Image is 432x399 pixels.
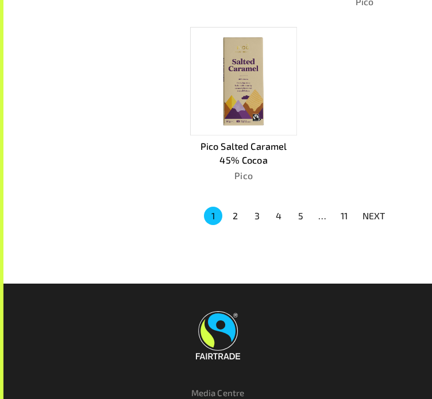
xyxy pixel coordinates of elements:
[335,207,353,225] button: Go to page 11
[204,207,222,225] button: page 1
[190,140,298,168] p: Pico Salted Caramel 45% Cocoa
[291,207,310,225] button: Go to page 5
[196,311,240,359] img: Fairtrade Australia New Zealand logo
[191,388,245,398] a: Media Centre
[269,207,288,225] button: Go to page 4
[202,206,392,226] nav: pagination navigation
[248,207,266,225] button: Go to page 3
[313,209,331,223] div: …
[190,27,298,183] a: Pico Salted Caramel 45% CocoaPico
[226,207,244,225] button: Go to page 2
[362,209,385,223] p: NEXT
[190,169,298,183] p: Pico
[355,206,392,226] button: NEXT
